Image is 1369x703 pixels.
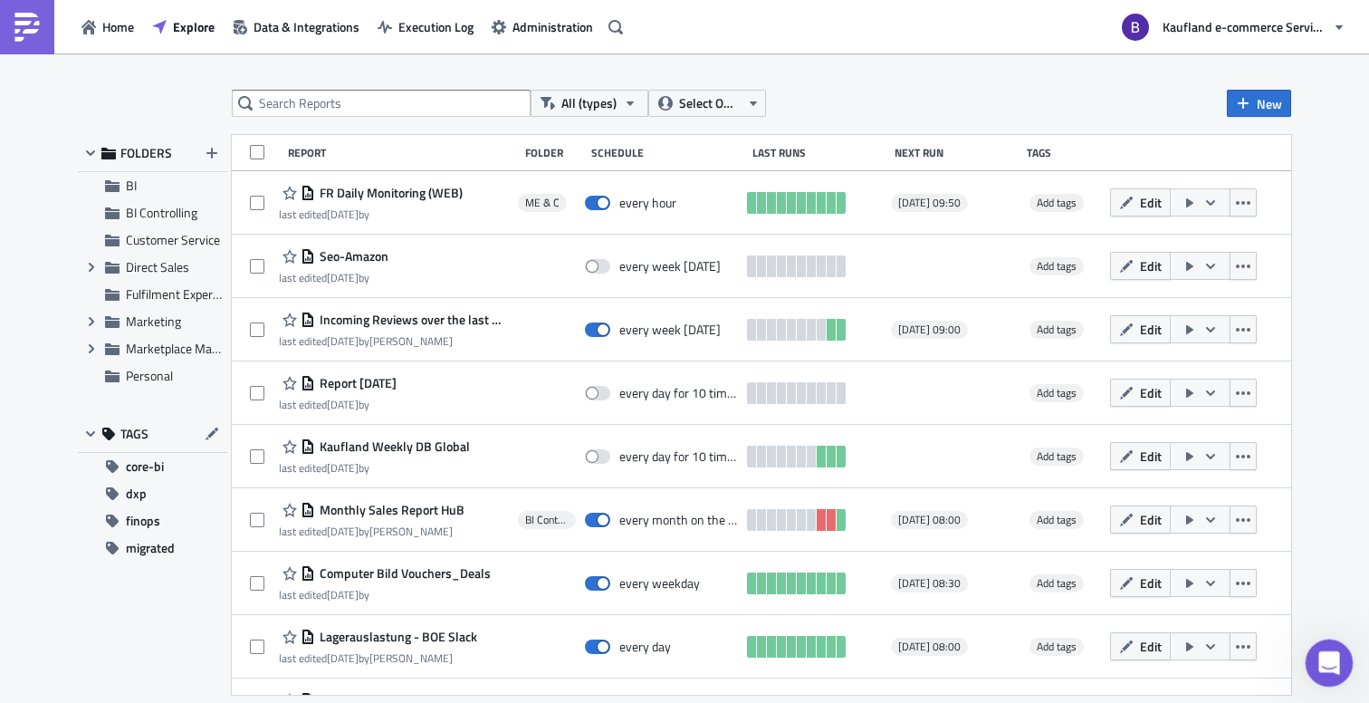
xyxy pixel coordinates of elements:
span: Edit [1140,320,1162,339]
time: 2025-08-15T10:10:51Z [327,206,359,223]
span: TAGS [120,426,148,442]
button: Execution Log [369,13,483,41]
span: Home [102,17,134,36]
button: Administration [483,13,602,41]
span: Seo-Amazon [315,248,388,265]
span: Edit [1140,573,1162,592]
button: Edit [1110,379,1171,407]
div: last edited by [279,398,397,411]
span: Edit [1140,256,1162,275]
span: FR Daily Monitoring (WEB) [315,185,463,201]
button: Kaufland e-commerce Services GmbH & Co. KG [1111,7,1355,47]
button: Edit [1110,315,1171,343]
time: 2025-07-24T10:00:04Z [327,586,359,603]
button: Home [283,7,318,42]
div: last edited by [279,271,388,284]
span: Monthly Sales Report HuB [315,502,464,518]
button: Edit [1110,569,1171,597]
button: Upload attachment [86,564,101,579]
span: BI Controlling [525,513,569,527]
button: go back [12,7,46,42]
span: Add tags [1037,257,1077,274]
span: Direct Sales [126,257,189,276]
div: every week on Monday [619,322,721,338]
div: every weekday [619,575,700,592]
button: Gif picker [57,564,72,579]
div: Close [318,7,350,40]
span: Execution Log [398,17,474,36]
button: Edit [1110,442,1171,470]
img: PushMetrics [13,13,42,42]
span: Add tags [1037,384,1077,401]
span: [DATE] 09:50 [898,196,961,210]
time: 2025-08-12T08:40:34Z [327,332,359,350]
div: every day [619,639,671,655]
div: Report [288,146,516,159]
span: BI [126,176,137,195]
button: dxp [78,480,227,507]
span: Lagerauslastung - BOE Slack [315,629,477,645]
button: Home [72,13,143,41]
time: 2025-08-11T11:12:43Z [327,459,359,477]
span: Add tags [1029,511,1084,529]
div: Anyway, back to your issue. I think now you can run it and it should work. Just make sure you sav... [29,442,282,513]
div: last edited by [PERSON_NAME] [279,525,464,538]
span: Add tags [1037,321,1077,338]
code: Dynamic Report Personalization [29,219,160,255]
time: 2025-08-11T14:21:27Z [327,396,359,413]
span: Add tags [1037,511,1077,528]
iframe: Intercom live chat [1306,640,1354,688]
span: Kaufland e-commerce Services GmbH & Co. KG [1163,17,1326,36]
button: Emoji picker [28,564,43,579]
div: Folder [525,146,582,159]
img: Avatar [1120,12,1151,43]
span: ME & C [525,196,560,210]
div: If I can further assist you here, please let me know. [29,522,282,557]
span: Add tags [1037,574,1077,592]
span: Edit [1140,447,1162,466]
span: dxp [126,480,147,507]
button: Select Owner [648,90,766,117]
button: All (types) [531,90,648,117]
span: Kaufland Weekly DB Global [315,438,470,455]
time: 2025-08-04T07:57:52Z [327,523,359,540]
span: migrated [126,534,175,562]
textarea: Message… [15,526,347,557]
button: core-bi [78,453,227,480]
span: [DATE] 08:00 [898,640,961,654]
div: last edited by [279,588,491,602]
div: every hour [619,195,676,211]
button: Edit [1110,188,1171,217]
span: Add tags [1029,194,1084,212]
div: last edited by [PERSON_NAME] [279,651,477,665]
div: Hello [PERSON_NAME], [29,49,282,67]
div: every day for 10 times [619,448,739,465]
div: last edited by [279,461,470,475]
div: Hello [PERSON_NAME],It seems to be working now.As I can see, there is no Destination selected (Em... [14,38,297,613]
button: Edit [1110,506,1171,534]
span: Report 2025-08-11 [315,375,397,391]
span: Fulfilment Experience [126,284,241,303]
span: core-bi [126,453,164,480]
button: Explore [143,13,224,41]
span: Add tags [1029,574,1084,592]
button: Edit [1110,252,1171,280]
span: Personal [126,366,173,385]
span: All (types) [561,93,617,113]
span: New [1257,94,1282,113]
span: Add tags [1037,638,1077,655]
div: Tags [1027,146,1103,159]
div: It seems to be working now. [29,75,282,93]
div: last edited by [PERSON_NAME] [279,334,509,348]
button: Data & Integrations [224,13,369,41]
div: last edited by [279,207,463,221]
span: Add tags [1029,321,1084,339]
div: Schedule [591,146,743,159]
span: BI Controlling [126,203,197,222]
div: As I can see, there is no Destination selected (Email / Slack). [29,102,282,138]
button: finops [78,507,227,534]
